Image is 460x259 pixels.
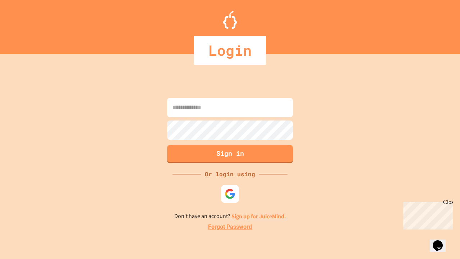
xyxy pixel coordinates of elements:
button: Sign in [167,145,293,163]
a: Forgot Password [208,223,252,231]
div: Or login using [201,170,259,178]
div: Chat with us now!Close [3,3,50,46]
img: google-icon.svg [225,188,235,199]
p: Don't have an account? [174,212,286,221]
img: Logo.svg [223,11,237,29]
a: Sign up for JuiceMind. [231,213,286,220]
div: Login [194,36,266,65]
iframe: chat widget [400,199,453,230]
iframe: chat widget [430,230,453,252]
